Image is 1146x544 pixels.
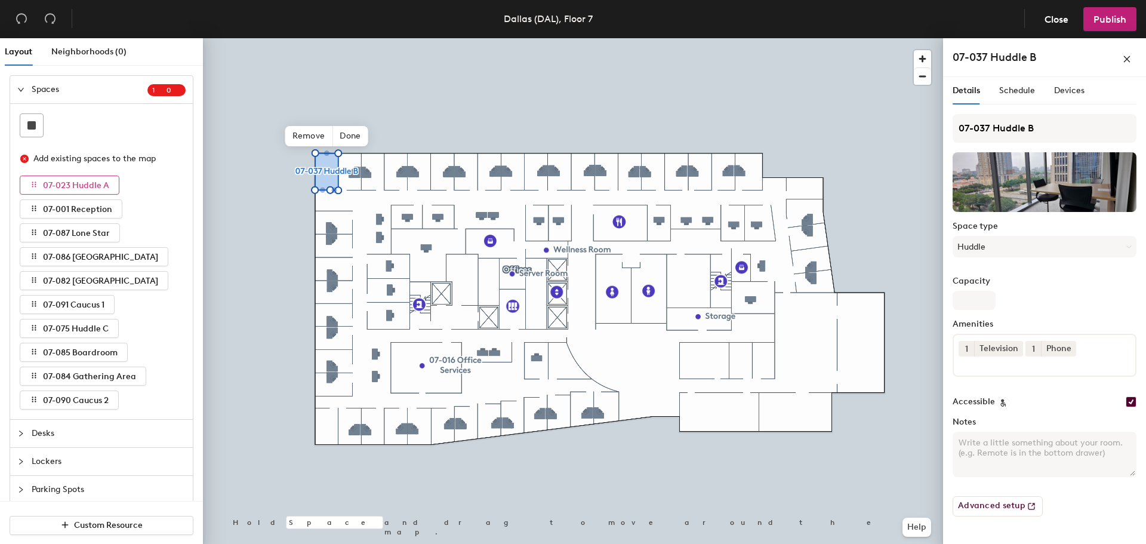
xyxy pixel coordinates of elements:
button: Publish [1083,7,1136,31]
div: Dallas (DAL), Floor 7 [504,11,593,26]
span: 07-001 Reception [43,204,112,214]
button: 07-075 Huddle C [20,319,119,338]
span: 07-085 Boardroom [43,348,118,358]
button: Advanced setup [953,496,1043,517]
span: 07-091 Caucus 1 [43,300,104,310]
label: Accessible [953,397,995,407]
span: 07-023 Huddle A [43,180,109,190]
span: close [1123,55,1131,63]
div: Television [974,341,1023,356]
span: collapsed [17,486,24,493]
span: Desks [32,420,186,447]
div: Add existing spaces to the map [33,152,175,165]
span: undo [16,13,27,24]
button: 07-086 [GEOGRAPHIC_DATA] [20,247,168,266]
span: 07-082 [GEOGRAPHIC_DATA] [43,276,158,286]
span: Parking Spots [32,476,186,503]
button: 07-023 Huddle A [20,176,119,195]
button: Help [902,518,931,537]
button: 1 [1025,341,1041,356]
button: Custom Resource [10,516,193,535]
button: 07-087 Lone Star [20,223,120,242]
button: Undo (⌘ + Z) [10,7,33,31]
span: collapsed [17,430,24,437]
span: Details [953,85,980,96]
button: 07-082 [GEOGRAPHIC_DATA] [20,271,168,290]
button: Close [1034,7,1079,31]
label: Notes [953,417,1136,427]
span: Remove [285,126,333,146]
span: close-circle [20,155,29,163]
span: Done [332,126,368,146]
div: Phone [1041,341,1076,356]
button: Redo (⌘ + ⇧ + Z) [38,7,62,31]
span: 1 [152,86,167,94]
span: 0 [167,86,181,94]
label: Capacity [953,276,1136,286]
span: Close [1045,14,1068,25]
span: collapsed [17,458,24,465]
button: 07-090 Caucus 2 [20,391,119,410]
button: 07-091 Caucus 1 [20,295,115,314]
span: 07-084 Gathering Area [43,371,136,382]
label: Amenities [953,319,1136,329]
span: Schedule [999,85,1035,96]
button: 1 [959,341,974,356]
span: Custom Resource [74,520,143,530]
sup: 10 [147,84,186,96]
label: Space type [953,222,1136,231]
span: 1 [1032,343,1035,355]
span: 1 [965,343,968,355]
span: Neighborhoods (0) [51,47,127,57]
span: expanded [17,86,24,93]
span: Layout [5,47,32,57]
span: 07-087 Lone Star [43,228,110,238]
img: The space named 07-037 Huddle B [953,152,1136,212]
button: 07-001 Reception [20,199,122,219]
span: Publish [1093,14,1126,25]
button: 07-085 Boardroom [20,343,128,362]
span: Spaces [32,76,147,103]
span: Devices [1054,85,1085,96]
button: Huddle [953,236,1136,257]
button: 07-084 Gathering Area [20,367,146,386]
span: 07-075 Huddle C [43,324,109,334]
span: 07-086 [GEOGRAPHIC_DATA] [43,252,158,262]
h4: 07-037 Huddle B [953,50,1036,65]
span: Lockers [32,448,186,475]
span: 07-090 Caucus 2 [43,395,109,405]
